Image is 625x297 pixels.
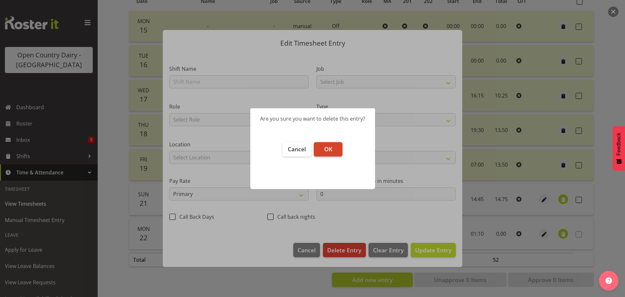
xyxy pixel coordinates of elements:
button: OK [314,142,342,156]
span: Feedback [616,133,622,156]
img: help-xxl-2.png [605,277,612,284]
button: Cancel [283,142,311,156]
span: OK [324,145,332,153]
div: Are you sure you want to delete this entry? [260,115,365,123]
span: Cancel [288,145,306,153]
button: Feedback - Show survey [613,126,625,171]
